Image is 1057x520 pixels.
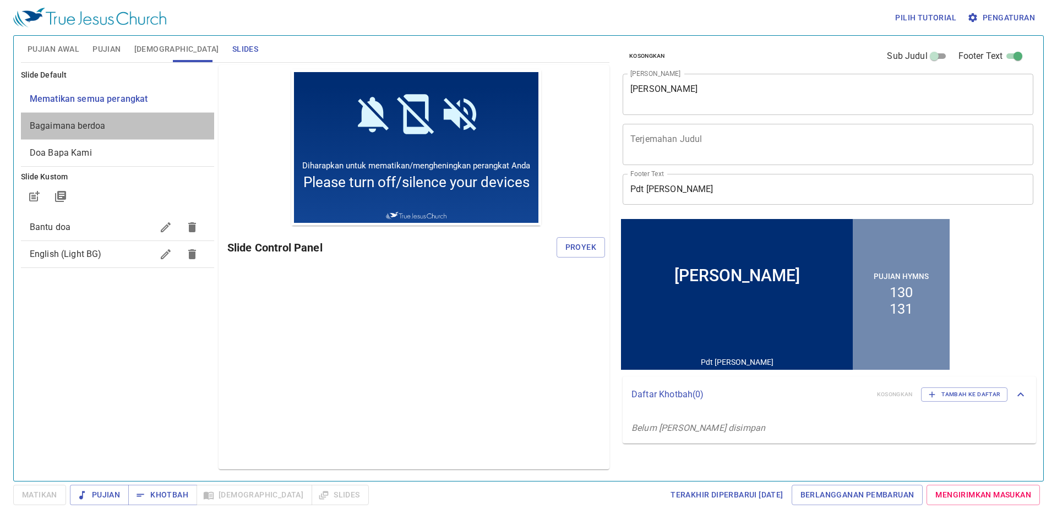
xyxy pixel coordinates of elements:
[232,42,258,56] span: Slides
[631,388,868,401] p: Daftar Khotbah ( 0 )
[618,216,952,373] iframe: from-child
[30,94,148,104] span: [object Object]
[557,237,605,258] button: Proyek
[671,488,783,502] span: Terakhir Diperbarui [DATE]
[128,485,197,505] button: Khotbah
[623,376,1036,413] div: Daftar Khotbah(0)KosongkanTambah ke Daftar
[928,390,1000,399] span: Tambah ke Daftar
[21,140,214,166] div: Doa Bapa Kami
[800,488,914,502] span: Berlangganan Pembaruan
[623,50,672,63] button: Kosongkan
[13,8,166,28] img: True Jesus Church
[630,84,1026,105] textarea: [PERSON_NAME]
[70,485,129,505] button: Pujian
[21,69,214,81] h6: Slide Default
[11,91,239,101] span: Diharapkan untuk mematikan/mengheningkan perangkat Anda
[79,488,120,502] span: Pujian
[935,488,1031,502] span: Mengirimkan Masukan
[12,105,238,121] span: Please turn off/silence your devices
[21,214,214,240] div: Bantu doa
[137,488,188,502] span: Khotbah
[965,8,1039,28] button: Pengaturan
[92,42,121,56] span: Pujian
[21,113,214,139] div: Bagaimana berdoa
[969,11,1035,25] span: Pengaturan
[666,485,787,505] a: Terakhir Diperbarui [DATE]
[891,8,961,28] button: Pilih tutorial
[30,222,70,232] span: Bantu doa
[30,147,92,158] span: [object Object]
[21,86,214,112] div: Mematikan semua perangkat
[792,485,923,505] a: Berlangganan Pembaruan
[565,240,596,254] span: Proyek
[28,42,79,56] span: Pujian Awal
[21,171,214,183] h6: Slide Kustom
[21,241,214,267] div: English (Light BG)
[887,50,927,63] span: Sub Judul
[227,239,557,256] h6: Slide Control Panel
[958,50,1003,63] span: Footer Text
[895,11,956,25] span: Pilih tutorial
[631,423,765,433] i: Belum [PERSON_NAME] disimpan
[927,485,1040,505] a: Mengirimkan Masukan
[134,42,219,56] span: [DEMOGRAPHIC_DATA]
[921,387,1007,402] button: Tambah ke Daftar
[30,249,102,259] span: English (Light BG)
[95,143,155,150] img: True Jesus Church
[629,51,665,61] span: Kosongkan
[30,121,105,131] span: [object Object]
